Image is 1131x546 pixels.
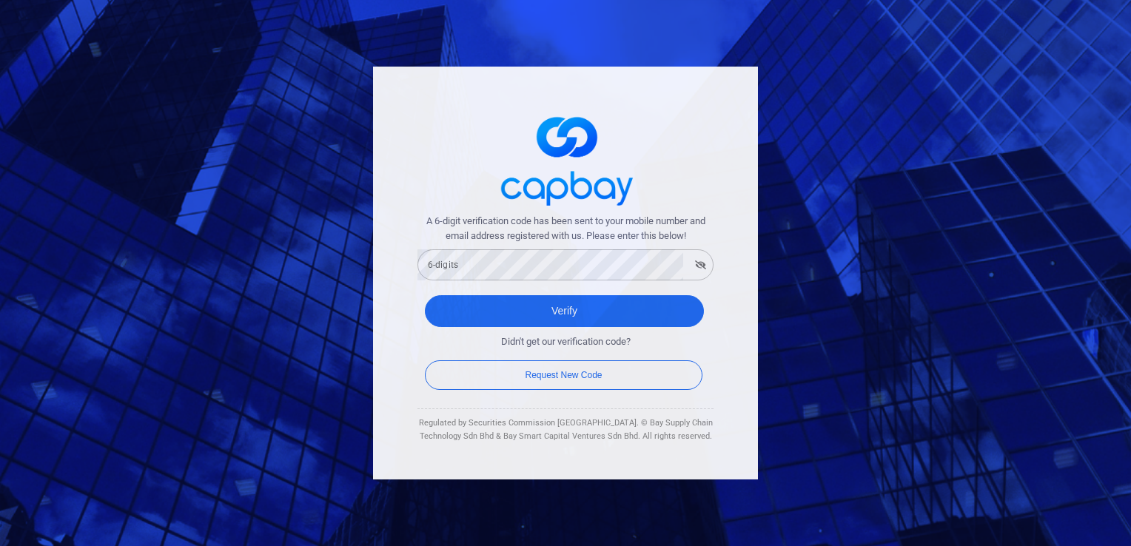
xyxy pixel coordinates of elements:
span: Didn't get our verification code? [501,334,631,350]
button: Request New Code [425,360,702,390]
span: A 6-digit verification code has been sent to your mobile number and email address registered with... [417,214,714,245]
div: Regulated by Securities Commission [GEOGRAPHIC_DATA]. © Bay Supply Chain Technology Sdn Bhd & Bay... [417,417,714,442]
img: logo [491,104,640,214]
button: Verify [425,295,704,327]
